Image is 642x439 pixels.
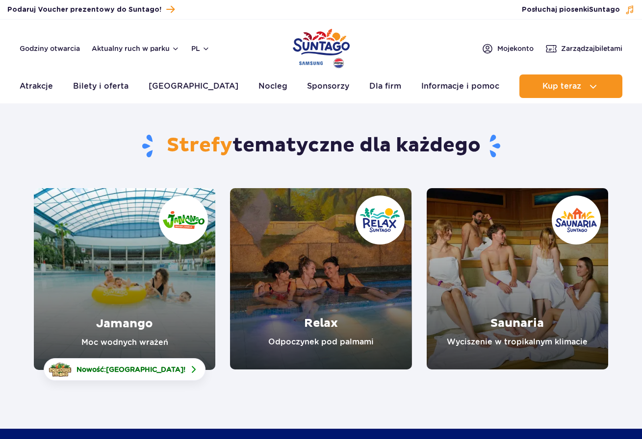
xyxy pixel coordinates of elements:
[20,44,80,53] a: Godziny otwarcia
[589,6,620,13] span: Suntago
[92,45,180,52] button: Aktualny ruch w parku
[561,44,622,53] span: Zarządzaj biletami
[34,188,215,370] a: Jamango
[191,44,210,53] button: pl
[519,74,622,98] button: Kup teraz
[522,5,635,15] button: Posłuchaj piosenkiSuntago
[7,3,175,16] a: Podaruj Voucher prezentowy do Suntago!
[482,43,534,54] a: Mojekonto
[149,74,238,98] a: [GEOGRAPHIC_DATA]
[106,366,183,373] span: [GEOGRAPHIC_DATA]
[34,133,608,159] h1: tematyczne dla każdego
[7,5,161,15] span: Podaruj Voucher prezentowy do Suntago!
[20,74,53,98] a: Atrakcje
[293,24,350,70] a: Park of Poland
[522,5,620,15] span: Posłuchaj piosenki
[497,44,534,53] span: Moje konto
[542,82,581,91] span: Kup teraz
[258,74,287,98] a: Nocleg
[369,74,401,98] a: Dla firm
[44,358,205,381] a: Nowość:[GEOGRAPHIC_DATA]!
[77,365,185,374] span: Nowość: !
[427,188,608,369] a: Saunaria
[421,74,499,98] a: Informacje i pomoc
[167,133,232,158] span: Strefy
[545,43,622,54] a: Zarządzajbiletami
[307,74,349,98] a: Sponsorzy
[230,188,411,369] a: Relax
[73,74,128,98] a: Bilety i oferta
